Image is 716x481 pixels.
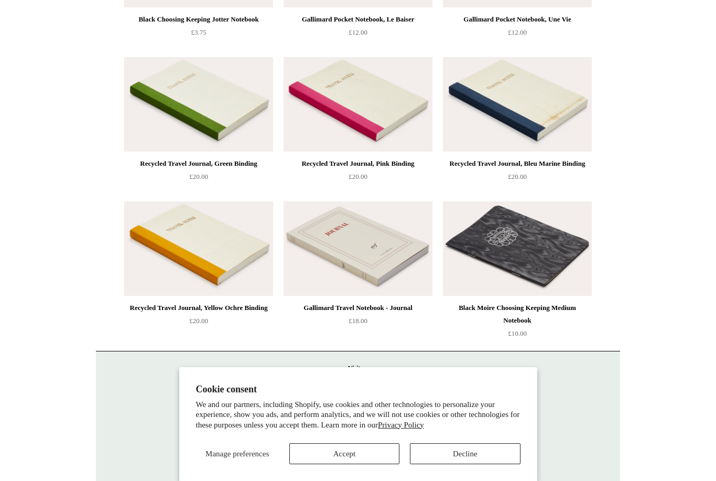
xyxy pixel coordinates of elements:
span: £12.00 [349,28,367,36]
div: Gallimard Pocket Notebook, Le Baiser [286,13,430,26]
span: £20.00 [349,173,367,180]
strong: Visit us [348,365,368,372]
button: Decline [410,443,520,464]
a: Recycled Travel Journal, Bleu Marine Binding £20.00 [443,157,592,200]
h2: Cookie consent [196,384,520,395]
a: Gallimard Pocket Notebook, Une Vie £12.00 [443,13,592,56]
img: Recycled Travel Journal, Pink Binding [284,57,432,152]
span: £20.00 [189,317,208,325]
a: Privacy Policy [378,421,424,429]
a: Recycled Travel Journal, Bleu Marine Binding Recycled Travel Journal, Bleu Marine Binding [443,57,592,152]
img: Recycled Travel Journal, Green Binding [124,57,273,152]
a: Gallimard Travel Notebook - Journal £18.00 [284,302,432,345]
img: Recycled Travel Journal, Yellow Ochre Binding [124,201,273,296]
a: Recycled Travel Journal, Yellow Ochre Binding Recycled Travel Journal, Yellow Ochre Binding [124,201,273,296]
button: Manage preferences [196,443,279,464]
a: Gallimard Travel Notebook - Journal Gallimard Travel Notebook - Journal [284,201,432,296]
a: Black Moire Choosing Keeping Medium Notebook £10.00 [443,302,592,345]
span: £20.00 [189,173,208,180]
a: Recycled Travel Journal, Pink Binding Recycled Travel Journal, Pink Binding [284,57,432,152]
a: Black Choosing Keeping Jotter Notebook £3.75 [124,13,273,56]
p: We and our partners, including Shopify, use cookies and other technologies to personalize your ex... [196,400,520,431]
p: [STREET_ADDRESS] London WC2H 9NS [DATE] - [DATE] 10:30am to 5:30pm [DATE] 10.30am to 6pm [DATE] 1... [106,362,610,450]
img: Recycled Travel Journal, Bleu Marine Binding [443,57,592,152]
a: Black Moire Choosing Keeping Medium Notebook Black Moire Choosing Keeping Medium Notebook [443,201,592,296]
span: £3.75 [191,28,206,36]
a: Recycled Travel Journal, Green Binding £20.00 [124,157,273,200]
div: Gallimard Travel Notebook - Journal [286,302,430,314]
span: £18.00 [349,317,367,325]
div: Gallimard Pocket Notebook, Une Vie [446,13,589,26]
span: £10.00 [508,329,527,337]
div: Black Choosing Keeping Jotter Notebook [127,13,270,26]
a: Recycled Travel Journal, Yellow Ochre Binding £20.00 [124,302,273,345]
img: Gallimard Travel Notebook - Journal [284,201,432,296]
span: £20.00 [508,173,527,180]
span: £12.00 [508,28,527,36]
a: Gallimard Pocket Notebook, Le Baiser £12.00 [284,13,432,56]
span: Manage preferences [205,450,269,458]
a: Recycled Travel Journal, Green Binding Recycled Travel Journal, Green Binding [124,57,273,152]
div: Recycled Travel Journal, Yellow Ochre Binding [127,302,270,314]
div: Recycled Travel Journal, Bleu Marine Binding [446,157,589,170]
div: Black Moire Choosing Keeping Medium Notebook [446,302,589,327]
div: Recycled Travel Journal, Green Binding [127,157,270,170]
button: Accept [289,443,399,464]
div: Recycled Travel Journal, Pink Binding [286,157,430,170]
a: Recycled Travel Journal, Pink Binding £20.00 [284,157,432,200]
img: Black Moire Choosing Keeping Medium Notebook [443,201,592,296]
